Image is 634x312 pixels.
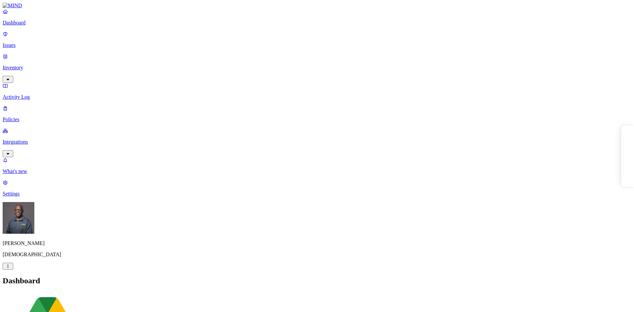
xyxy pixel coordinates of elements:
a: Dashboard [3,9,631,26]
p: Integrations [3,139,631,145]
p: Activity Log [3,94,631,100]
p: Inventory [3,65,631,71]
a: Inventory [3,53,631,82]
h2: Dashboard [3,276,631,285]
a: Integrations [3,128,631,156]
p: [PERSON_NAME] [3,240,631,246]
p: Dashboard [3,20,631,26]
a: Settings [3,180,631,197]
a: MIND [3,3,631,9]
a: Issues [3,31,631,48]
a: Activity Log [3,83,631,100]
p: Issues [3,42,631,48]
img: Gregory Thomas [3,202,34,234]
a: What's new [3,157,631,174]
img: MIND [3,3,22,9]
p: What's new [3,168,631,174]
p: Settings [3,191,631,197]
p: [DEMOGRAPHIC_DATA] [3,252,631,258]
a: Policies [3,105,631,122]
p: Policies [3,117,631,122]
